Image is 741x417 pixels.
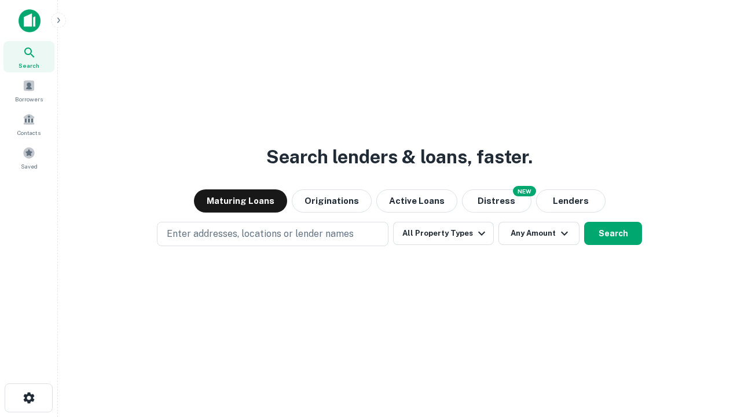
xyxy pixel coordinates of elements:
[393,222,494,245] button: All Property Types
[3,75,54,106] a: Borrowers
[513,186,536,196] div: NEW
[376,189,457,213] button: Active Loans
[536,189,606,213] button: Lenders
[194,189,287,213] button: Maturing Loans
[266,143,533,171] h3: Search lenders & loans, faster.
[19,61,39,70] span: Search
[498,222,579,245] button: Any Amount
[3,41,54,72] a: Search
[19,9,41,32] img: capitalize-icon.png
[157,222,388,246] button: Enter addresses, locations or lender names
[17,128,41,137] span: Contacts
[3,108,54,140] a: Contacts
[462,189,531,213] button: Search distressed loans with lien and other non-mortgage details.
[3,142,54,173] a: Saved
[683,324,741,380] iframe: Chat Widget
[584,222,642,245] button: Search
[21,162,38,171] span: Saved
[15,94,43,104] span: Borrowers
[167,227,354,241] p: Enter addresses, locations or lender names
[292,189,372,213] button: Originations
